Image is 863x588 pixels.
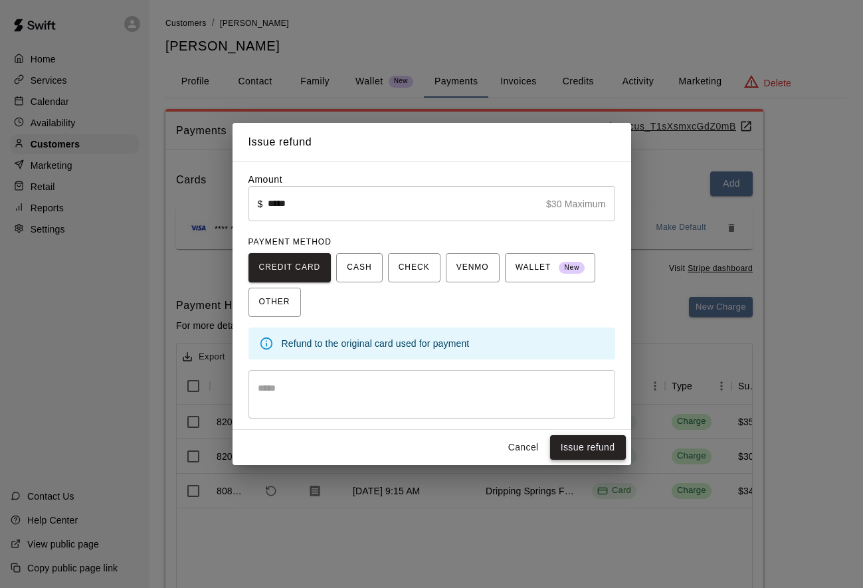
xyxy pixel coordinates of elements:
[248,237,332,246] span: PAYMENT METHOD
[550,435,626,460] button: Issue refund
[446,253,500,282] button: VENMO
[546,197,606,211] p: $30 Maximum
[347,257,371,278] span: CASH
[505,253,596,282] button: WALLET New
[336,253,382,282] button: CASH
[248,174,283,185] label: Amount
[259,257,321,278] span: CREDIT CARD
[248,253,332,282] button: CREDIT CARD
[456,257,489,278] span: VENMO
[516,257,585,278] span: WALLET
[388,253,440,282] button: CHECK
[282,332,605,355] div: Refund to the original card used for payment
[559,259,585,277] span: New
[259,292,290,313] span: OTHER
[258,197,263,211] p: $
[248,288,301,317] button: OTHER
[233,123,631,161] h2: Issue refund
[502,435,545,460] button: Cancel
[399,257,430,278] span: CHECK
